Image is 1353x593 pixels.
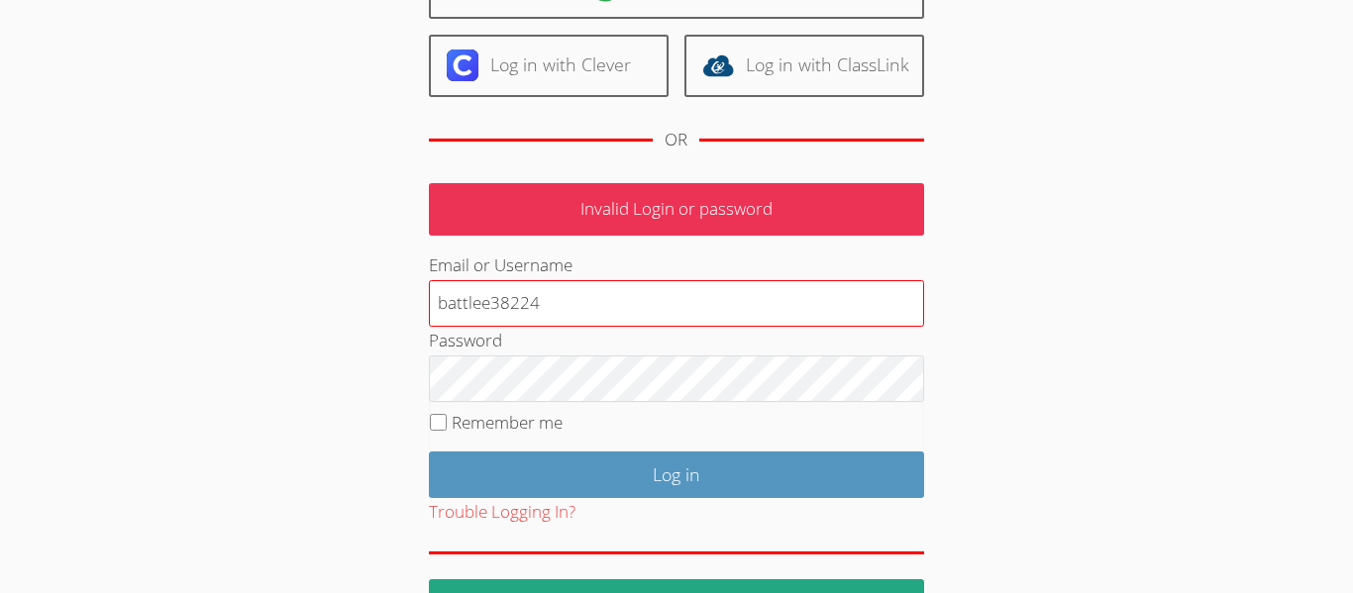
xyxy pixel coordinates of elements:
[429,35,669,97] a: Log in with Clever
[684,35,924,97] a: Log in with ClassLink
[702,49,734,81] img: classlink-logo-d6bb404cc1216ec64c9a2012d9dc4662098be43eaf13dc465df04b49fa7ab582.svg
[429,329,502,351] label: Password
[429,451,924,498] input: Log in
[665,126,687,154] div: OR
[447,49,478,81] img: clever-logo-6eab21bc6e7a338710f1a6ff85c0baf02591cd810cc4098c63d3a4b26e2feb20.svg
[429,183,924,236] p: Invalid Login or password
[429,253,572,276] label: Email or Username
[429,498,575,527] button: Trouble Logging In?
[452,411,563,434] label: Remember me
